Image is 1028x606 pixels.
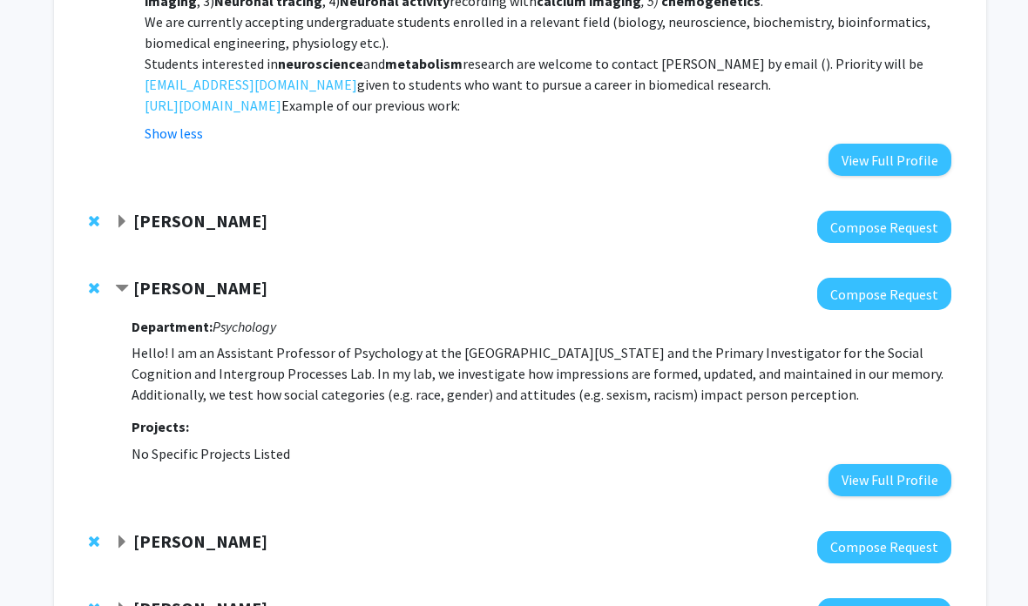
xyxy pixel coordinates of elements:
[818,532,952,564] button: Compose Request to Yang Jiang
[90,282,100,296] span: Remove Jessica Bray from bookmarks
[132,419,190,436] strong: Projects:
[829,465,952,497] button: View Full Profile
[132,446,291,463] span: No Specific Projects Listed
[818,279,952,311] button: Compose Request to Jessica Bray
[132,319,213,336] strong: Department:
[134,278,268,300] strong: [PERSON_NAME]
[279,56,364,73] strong: neuroscience
[132,343,952,406] p: Hello! I am an Assistant Professor of Psychology at the [GEOGRAPHIC_DATA][US_STATE] and the Prima...
[134,531,268,553] strong: [PERSON_NAME]
[145,124,204,145] button: Show less
[13,528,74,593] iframe: Chat
[829,145,952,177] button: View Full Profile
[818,212,952,244] button: Compose Request to Joseph Clark
[145,54,952,96] p: Students interested in and research are welcome to contact [PERSON_NAME] by email ( ). Priority w...
[90,215,100,229] span: Remove Joseph Clark from bookmarks
[90,535,100,549] span: Remove Yang Jiang from bookmarks
[213,319,277,336] i: Psychology
[145,12,952,54] p: We are currently accepting undergraduate students enrolled in a relevant field (biology, neurosci...
[116,283,130,297] span: Contract Jessica Bray Bookmark
[134,211,268,232] strong: [PERSON_NAME]
[116,536,130,550] span: Expand Yang Jiang Bookmark
[145,75,358,96] a: [EMAIL_ADDRESS][DOMAIN_NAME]
[145,96,952,117] p: Example of our previous work:
[116,216,130,230] span: Expand Joseph Clark Bookmark
[145,96,282,117] a: [URL][DOMAIN_NAME]
[386,56,463,73] strong: metabolism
